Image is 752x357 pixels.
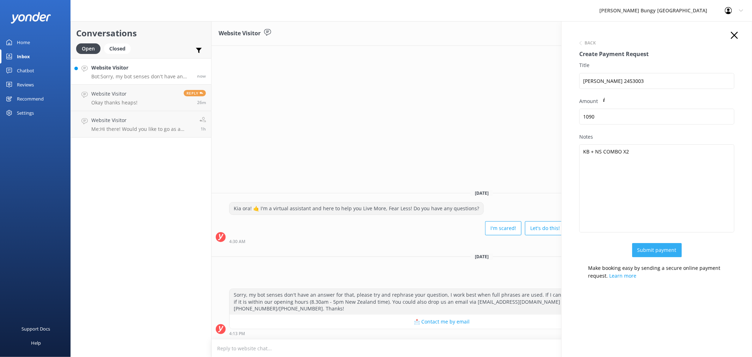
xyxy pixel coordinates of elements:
div: Sorry, my bot senses don't have an answer for that, please try and rephrase your question, I work... [230,289,654,315]
label: Amount [579,97,734,105]
button: Back [579,41,596,45]
button: 📩 Contact me by email [230,315,654,329]
div: Inbox [17,49,30,63]
div: Sep 07 2025 04:13pm (UTC +12:00) Pacific/Auckland [229,331,655,336]
textarea: KB + NS COMBO X2 [579,144,734,232]
span: Sep 07 2025 03:12pm (UTC +12:00) Pacific/Auckland [201,126,206,132]
h4: Create Payment Request [579,50,734,59]
div: Support Docs [22,322,50,336]
h6: Back [585,41,596,45]
div: Settings [17,106,34,120]
a: Website VisitorOkay thanks heaps!Reply26m [71,85,211,111]
div: Help [31,336,41,350]
input: Enter title [579,73,734,89]
div: Reviews [17,78,34,92]
h2: Conversations [76,26,206,40]
div: Kia ora! 🤙 I'm a virtual assistant and here to help you Live More, Fear Less! Do you have any que... [230,202,483,214]
a: Website VisitorBot:Sorry, my bot senses don't have an answer for that, please try and rephrase yo... [71,58,211,85]
strong: 4:13 PM [229,332,245,336]
div: Closed [104,43,131,54]
a: Website VisitorMe:Hi there! Would you like to go as a spectator, do you mean? To watch your wife ... [71,111,211,138]
h4: Website Visitor [91,90,137,98]
label: Title [579,61,734,69]
div: Recommend [17,92,44,106]
p: Okay thanks heaps! [91,99,137,106]
p: Me: Hi there! Would you like to go as a spectator, do you mean? To watch your wife bungy jump? If... [91,126,194,132]
h4: Website Visitor [91,116,194,124]
a: Open [76,44,104,52]
a: Closed [104,44,134,52]
button: Let's do this! Any deals? [525,221,592,235]
div: Open [76,43,100,54]
strong: 4:30 AM [229,240,245,244]
h4: Website Visitor [91,64,192,72]
span: [DATE] [471,190,493,196]
p: Bot: Sorry, my bot senses don't have an answer for that, please try and rephrase your question, I... [91,73,192,80]
span: Sep 07 2025 04:13pm (UTC +12:00) Pacific/Auckland [197,73,206,79]
span: Sep 07 2025 03:47pm (UTC +12:00) Pacific/Auckland [197,99,206,105]
a: Learn more [609,272,636,279]
span: [DATE] [471,254,493,260]
div: Chatbot [17,63,34,78]
button: I'm scared! [485,221,521,235]
h3: Website Visitor [219,29,261,38]
div: Home [17,35,30,49]
input: $100 [579,109,734,125]
span: Reply [184,90,206,96]
button: Close [731,32,738,40]
label: Notes [579,133,734,141]
div: Sep 03 2025 04:30am (UTC +12:00) Pacific/Auckland [229,239,655,244]
button: Submit payment [632,243,682,257]
img: yonder-white-logo.png [11,12,51,24]
p: Make booking easy by sending a secure online payment request. [586,264,734,271]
